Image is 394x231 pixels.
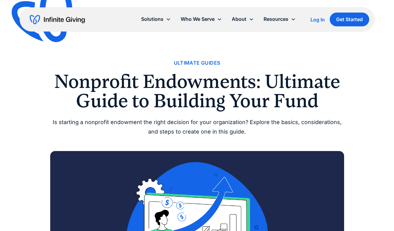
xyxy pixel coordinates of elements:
div: Resources [264,15,288,23]
div: Solutions [136,13,176,26]
h1: Nonprofit Endowments: Ultimate Guide to Building Your Fund [50,72,344,110]
div: Who We Serve [181,15,215,23]
div: Solutions [141,15,163,23]
div: Resources [259,13,301,26]
div: About [227,13,259,26]
a: home [30,15,85,25]
a: Ultimate Guides [174,59,220,67]
a: Get Started [330,13,369,26]
div: About [232,15,246,23]
div: Who We Serve [176,13,227,26]
div: Log In [310,17,325,22]
a: Log In [310,16,325,23]
div: Is starting a nonprofit endowment the right decision for your organization? Explore the basics, c... [50,118,344,136]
